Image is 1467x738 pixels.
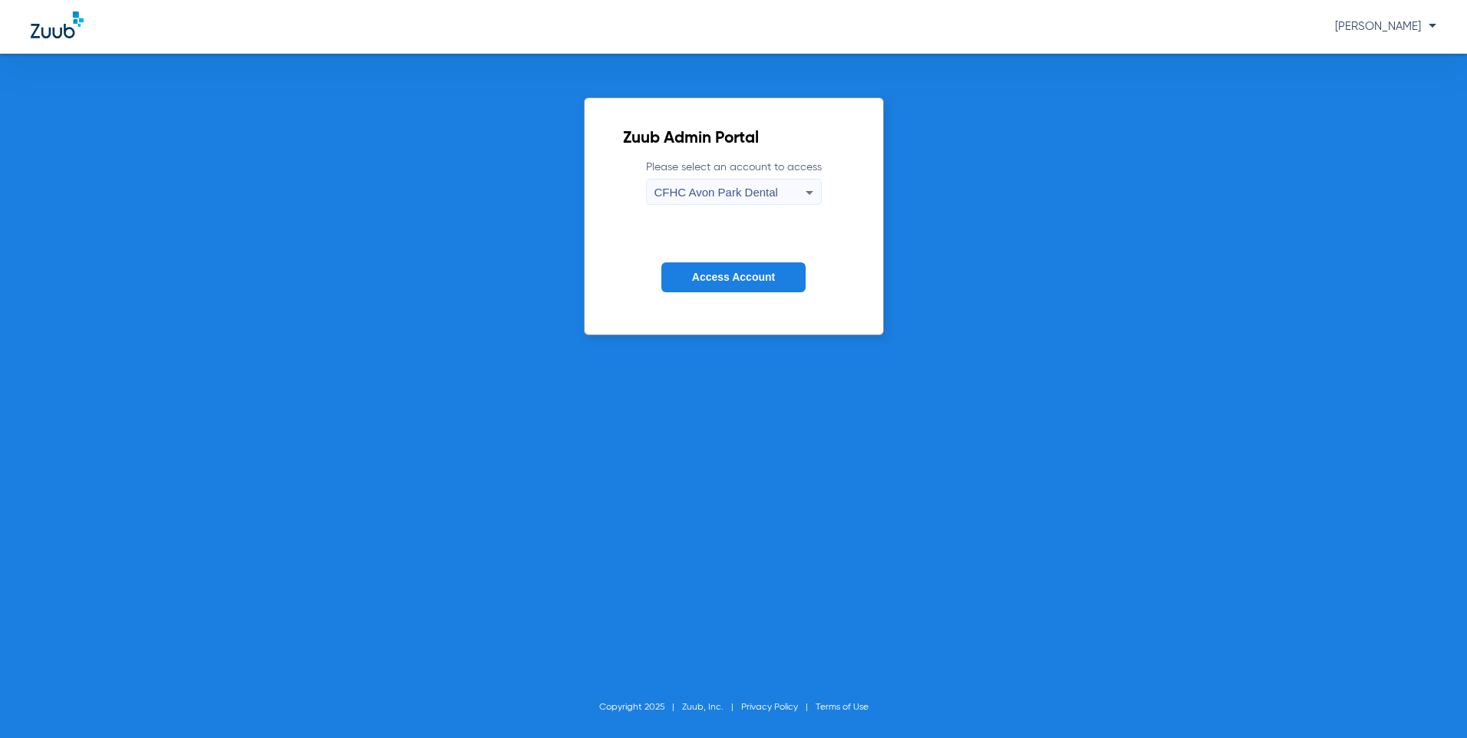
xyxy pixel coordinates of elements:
[692,271,775,283] span: Access Account
[599,700,682,715] li: Copyright 2025
[646,160,822,205] label: Please select an account to access
[1335,21,1436,32] span: [PERSON_NAME]
[816,703,869,712] a: Terms of Use
[31,12,84,38] img: Zuub Logo
[623,131,845,147] h2: Zuub Admin Portal
[741,703,798,712] a: Privacy Policy
[654,186,778,199] span: CFHC Avon Park Dental
[682,700,741,715] li: Zuub, Inc.
[661,262,806,292] button: Access Account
